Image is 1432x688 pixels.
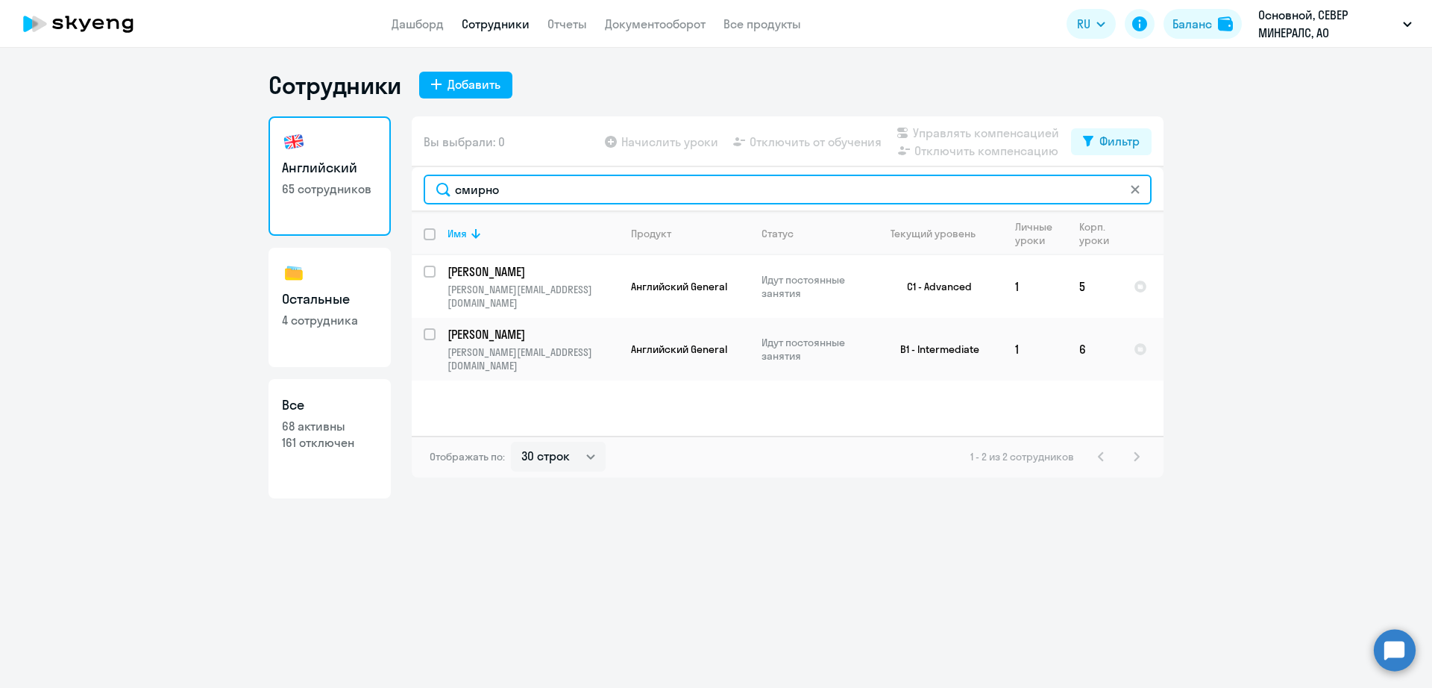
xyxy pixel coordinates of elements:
a: Сотрудники [462,16,530,31]
h3: Английский [282,158,377,178]
button: Фильтр [1071,128,1152,155]
a: Дашборд [392,16,444,31]
a: Английский65 сотрудников [268,116,391,236]
p: 161 отключен [282,434,377,451]
span: Вы выбрали: 0 [424,133,505,151]
h3: Все [282,395,377,415]
div: Добавить [447,75,500,93]
p: [PERSON_NAME] [447,263,616,280]
span: RU [1077,15,1090,33]
div: Имя [447,227,618,240]
a: [PERSON_NAME] [447,326,618,343]
p: 4 сотрудника [282,312,377,328]
td: C1 - Advanced [864,255,1003,318]
button: RU [1067,9,1116,39]
td: B1 - Intermediate [864,318,1003,381]
a: Отчеты [547,16,587,31]
div: Корп. уроки [1079,220,1121,247]
h3: Остальные [282,290,377,309]
img: balance [1218,16,1233,31]
p: [PERSON_NAME] [447,326,616,343]
span: Отображать по: [430,450,505,463]
p: Идут постоянные занятия [761,273,864,300]
button: Основной, СЕВЕР МИНЕРАЛС, АО [1251,6,1419,42]
img: others [282,261,306,285]
td: 5 [1067,255,1122,318]
p: 65 сотрудников [282,181,377,197]
a: Все продукты [723,16,801,31]
div: Фильтр [1099,132,1140,150]
p: Идут постоянные занятия [761,336,864,363]
div: Корп. уроки [1079,220,1111,247]
a: Документооборот [605,16,706,31]
a: Остальные4 сотрудника [268,248,391,367]
div: Продукт [631,227,671,240]
button: Добавить [419,72,512,98]
div: Имя [447,227,467,240]
td: 6 [1067,318,1122,381]
div: Текущий уровень [891,227,976,240]
img: english [282,130,306,154]
div: Личные уроки [1015,220,1067,247]
a: [PERSON_NAME] [447,263,618,280]
td: 1 [1003,255,1067,318]
div: Статус [761,227,864,240]
span: 1 - 2 из 2 сотрудников [970,450,1074,463]
td: 1 [1003,318,1067,381]
h1: Сотрудники [268,70,401,100]
p: [PERSON_NAME][EMAIL_ADDRESS][DOMAIN_NAME] [447,283,618,310]
button: Балансbalance [1163,9,1242,39]
div: Продукт [631,227,749,240]
span: Английский General [631,280,727,293]
div: Текущий уровень [876,227,1002,240]
a: Все68 активны161 отключен [268,379,391,498]
div: Статус [761,227,794,240]
input: Поиск по имени, email, продукту или статусу [424,175,1152,204]
p: Основной, СЕВЕР МИНЕРАЛС, АО [1258,6,1397,42]
div: Личные уроки [1015,220,1057,247]
span: Английский General [631,343,727,356]
p: 68 активны [282,418,377,434]
div: Баланс [1172,15,1212,33]
p: [PERSON_NAME][EMAIL_ADDRESS][DOMAIN_NAME] [447,345,618,372]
